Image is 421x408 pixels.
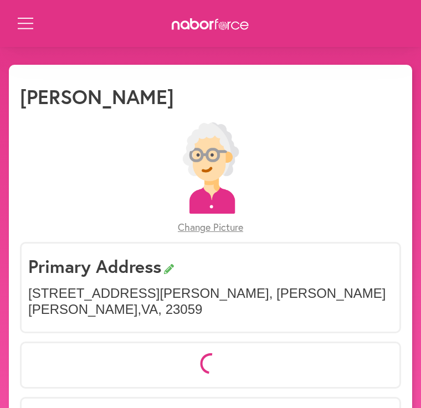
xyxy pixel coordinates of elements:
[165,122,256,214] img: efc20bcf08b0dac87679abea64c1faab.png
[20,85,174,109] h1: [PERSON_NAME]
[28,256,393,277] h3: Primary Address
[28,286,393,318] p: [STREET_ADDRESS][PERSON_NAME] , [PERSON_NAME] [PERSON_NAME] , VA , 23059
[18,18,32,32] button: Open Menu
[178,221,243,234] span: Change Picture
